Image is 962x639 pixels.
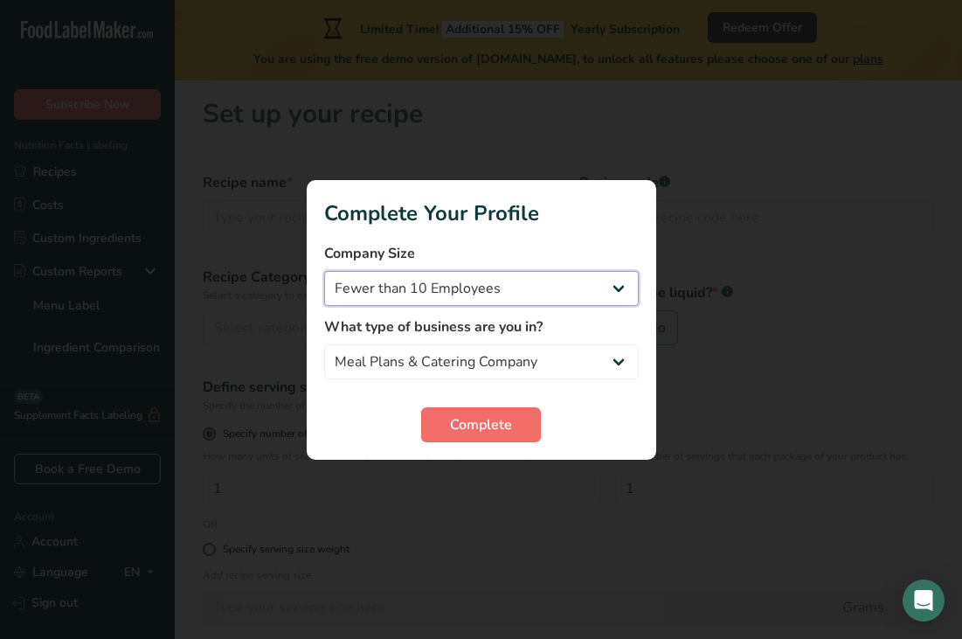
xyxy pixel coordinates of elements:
span: Complete [450,414,512,435]
label: What type of business are you in? [324,316,639,337]
label: Company Size [324,243,639,264]
button: Complete [421,407,541,442]
div: Open Intercom Messenger [903,580,945,622]
h1: Complete Your Profile [324,198,639,229]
